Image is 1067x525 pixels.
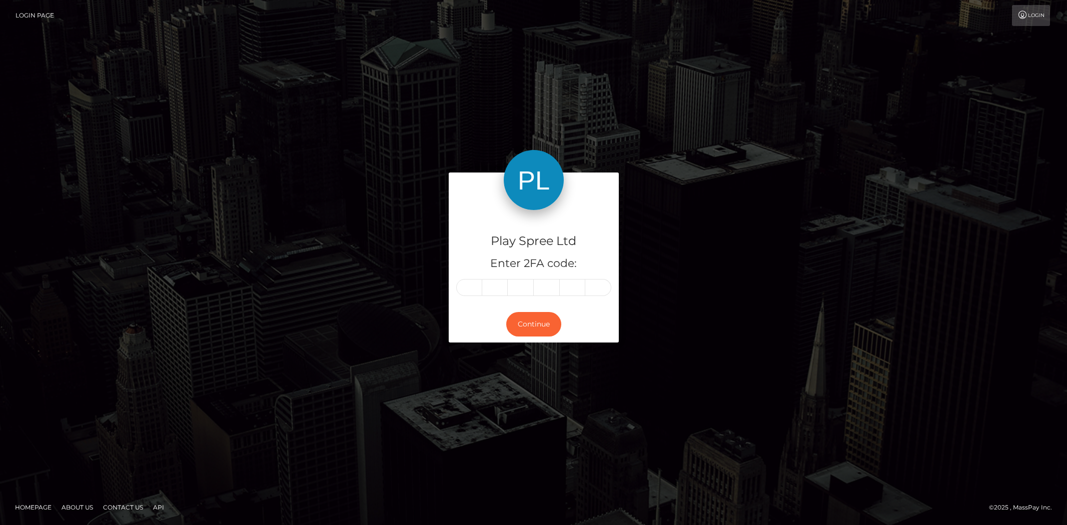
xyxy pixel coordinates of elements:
img: Play Spree Ltd [504,150,564,210]
a: API [149,499,168,515]
a: Login [1012,5,1050,26]
div: © 2025 , MassPay Inc. [989,502,1059,513]
h5: Enter 2FA code: [456,256,611,271]
button: Continue [506,312,561,336]
a: About Us [58,499,97,515]
a: Login Page [16,5,54,26]
a: Homepage [11,499,56,515]
a: Contact Us [99,499,147,515]
h4: Play Spree Ltd [456,232,611,250]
